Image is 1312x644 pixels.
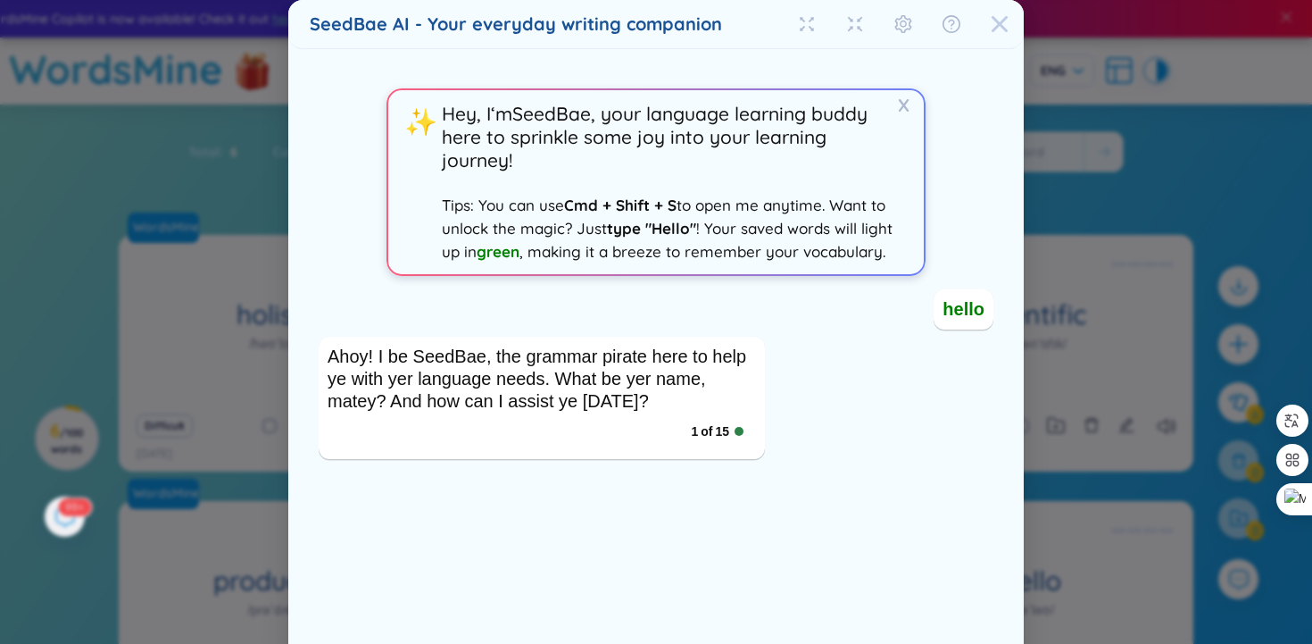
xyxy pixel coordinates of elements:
[442,102,868,171] span: Hey, I‘m , your language learning buddy here to sprinkle some joy into your learning journey!
[400,102,442,263] span: ✨
[691,422,698,440] span: 1
[607,219,696,238] span: type "Hello"
[477,242,519,261] span: green
[893,95,915,116] span: X
[310,14,1002,34] div: SeedBae AI - Your everyday writing companion
[715,422,729,440] span: 15
[701,422,712,440] span: of
[894,15,912,33] span: setting
[564,196,677,214] span: Cmd + Shift + S
[942,299,984,319] span: hello
[798,15,816,33] span: fullscreen
[442,196,893,261] span: Tips: You can use to open me anytime. Want to unlock the magic? Just ! Your saved words will ligh...
[846,15,864,33] span: fullscreen-exit
[328,346,756,413] div: Ahoy! I be SeedBae, the grammar pirate here to help ye with yer language needs. What be yer name,...
[942,15,960,33] span: question-circle
[512,102,591,125] span: SeedBae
